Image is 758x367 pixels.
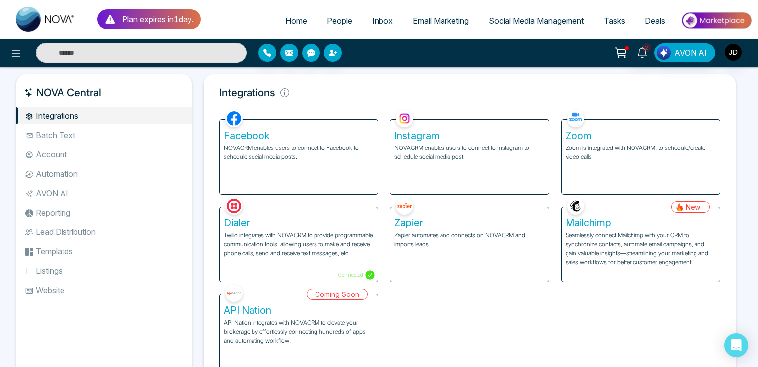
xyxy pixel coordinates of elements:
[645,16,665,26] span: Deals
[285,16,307,26] span: Home
[657,46,671,60] img: Lead Flow
[317,11,362,30] a: People
[567,110,584,127] img: Zoom
[566,217,716,229] h5: Mailchimp
[122,13,194,25] p: Plan expires in 1 day .
[635,11,675,30] a: Deals
[394,217,545,229] h5: Zapier
[654,43,715,62] button: AVON AI
[394,231,545,249] p: Zapier automates and connects on NOVACRM and imports leads.
[394,144,545,161] p: NOVACRM enables users to connect to Instagram to schedule social media post
[225,197,243,215] img: Dialer
[413,16,469,26] span: Email Marketing
[676,203,684,211] img: new-tag
[16,262,192,279] li: Listings
[680,9,752,32] img: Market-place.gif
[224,231,374,258] p: Twilio integrates with NOVACRM to provide programmable communication tools, allowing users to mak...
[16,7,75,32] img: Nova CRM Logo
[403,11,479,30] a: Email Marketing
[212,82,728,103] h5: Integrations
[372,16,393,26] span: Inbox
[24,82,184,103] h5: NOVA Central
[674,47,707,59] span: AVON AI
[16,127,192,144] li: Batch Text
[16,223,192,240] li: Lead Distribution
[566,231,716,267] p: Seamlessly connect Mailchimp with your CRM to synchronize contacts, automate email campaigns, and...
[489,16,584,26] span: Social Media Management
[16,185,192,202] li: AVON AI
[724,333,748,357] div: Open Intercom Messenger
[16,146,192,163] li: Account
[338,270,375,280] p: Connected
[479,11,594,30] a: Social Media Management
[224,130,374,142] h5: Facebook
[16,204,192,221] li: Reporting
[594,11,635,30] a: Tasks
[365,270,375,280] img: Connected
[224,144,374,161] p: NOVACRM enables users to connect to Facebook to schedule social media posts.
[396,197,413,215] img: Zapier
[16,243,192,260] li: Templates
[224,217,374,229] h5: Dialer
[225,110,243,127] img: Facebook
[642,43,651,52] span: 2
[604,16,625,26] span: Tasks
[275,11,317,30] a: Home
[671,201,710,213] div: New
[16,282,192,298] li: Website
[362,11,403,30] a: Inbox
[396,110,413,127] img: Instagram
[725,44,742,61] img: User Avatar
[566,130,716,142] h5: Zoom
[16,165,192,182] li: Automation
[394,130,545,142] h5: Instagram
[567,197,584,215] img: Mailchimp
[631,43,654,61] a: 2
[327,16,352,26] span: People
[16,107,192,124] li: Integrations
[566,144,716,161] p: Zoom is integrated with NOVACRM, to schedule/create video calls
